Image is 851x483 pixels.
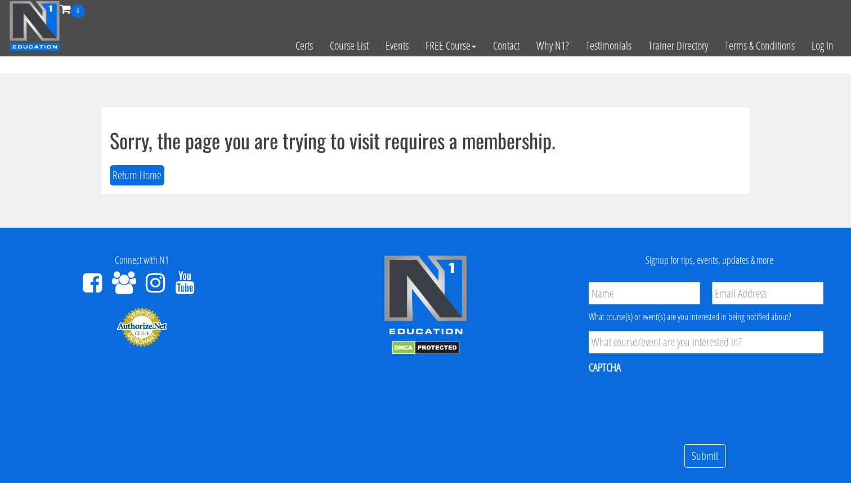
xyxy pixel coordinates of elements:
[712,282,823,304] input: Email Address
[684,444,725,468] input: Submit
[589,382,760,426] iframe: reCAPTCHA
[589,282,700,304] input: Name
[392,341,460,355] img: DMCA.com Protection Status
[803,18,842,73] a: Log In
[589,360,621,375] label: CAPTCHA
[377,18,417,73] a: Events
[383,255,468,338] img: n1-edu-logo
[71,4,85,18] span: 0
[528,18,577,73] a: Why N1?
[287,18,321,73] a: Certs
[321,18,377,73] a: Course List
[60,1,85,16] a: 0
[640,18,716,73] a: Trainer Directory
[8,255,275,266] h4: Connect with N1
[577,18,640,73] a: Testimonials
[716,18,803,73] a: Terms & Conditions
[110,129,741,152] h1: Sorry, the page you are trying to visit requires a membership.
[110,165,164,186] button: Return Home
[485,18,528,73] a: Contact
[589,310,823,324] div: What course(s) or event(s) are you interested in being notified about?
[589,331,823,353] input: What course/event are you interested in?
[576,255,843,266] h4: Signup for tips, events, updates & more
[417,18,485,73] a: FREE Course
[117,307,167,347] img: Authorize.Net Merchant - Click to Verify
[9,1,60,51] img: n1-education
